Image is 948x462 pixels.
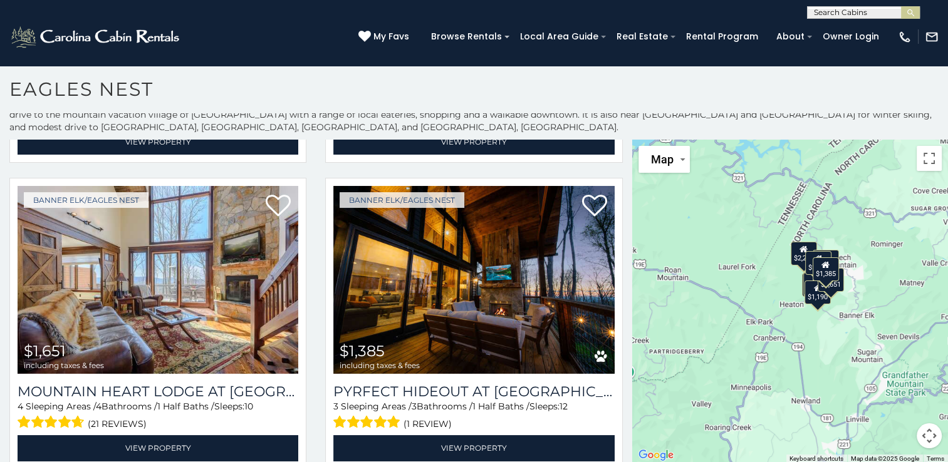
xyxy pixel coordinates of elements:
[638,146,690,173] button: Change map style
[610,27,674,46] a: Real Estate
[333,400,614,432] div: Sleeping Areas / Bathrooms / Sleeps:
[333,129,614,155] a: View Property
[898,30,912,44] img: phone-regular-white.png
[333,186,614,374] a: Pyrfect Hideout at Eagles Nest $1,385 including taxes & fees
[412,401,417,412] span: 3
[851,455,919,462] span: Map data ©2025 Google
[812,257,838,280] div: $1,385
[9,24,183,49] img: White-1-2.png
[425,27,508,46] a: Browse Rentals
[927,455,944,462] a: Terms (opens in new tab)
[18,401,23,412] span: 4
[266,193,291,220] a: Add to favorites
[18,435,298,461] a: View Property
[333,401,338,412] span: 3
[340,342,385,360] span: $1,385
[244,401,253,412] span: 10
[333,383,614,400] h3: Pyrfect Hideout at Eagles Nest
[817,268,843,292] div: $1,651
[340,361,420,369] span: including taxes & fees
[333,435,614,461] a: View Property
[770,27,811,46] a: About
[514,27,605,46] a: Local Area Guide
[333,383,614,400] a: Pyrfect Hideout at [GEOGRAPHIC_DATA]
[358,30,412,44] a: My Favs
[157,401,214,412] span: 1 Half Baths /
[333,186,614,374] img: Pyrfect Hideout at Eagles Nest
[801,273,828,297] div: $1,312
[917,146,942,171] button: Toggle fullscreen view
[18,129,298,155] a: View Property
[18,186,298,374] img: Mountain Heart Lodge at Eagles Nest
[925,30,939,44] img: mail-regular-white.png
[651,153,674,166] span: Map
[560,401,568,412] span: 12
[791,241,817,265] div: $2,298
[18,400,298,432] div: Sleeping Areas / Bathrooms / Sleeps:
[472,401,529,412] span: 1 Half Baths /
[340,192,464,208] a: Banner Elk/Eagles Nest
[917,423,942,448] button: Map camera controls
[18,383,298,400] h3: Mountain Heart Lodge at Eagles Nest
[805,280,831,304] div: $1,190
[582,193,607,220] a: Add to favorites
[805,251,831,275] div: $1,606
[680,27,764,46] a: Rental Program
[88,416,147,432] span: (21 reviews)
[96,401,102,412] span: 4
[373,30,409,43] span: My Favs
[24,342,66,360] span: $1,651
[24,192,148,208] a: Banner Elk/Eagles Nest
[812,249,838,273] div: $1,353
[24,361,104,369] span: including taxes & fees
[404,416,452,432] span: (1 review)
[18,383,298,400] a: Mountain Heart Lodge at [GEOGRAPHIC_DATA]
[803,272,830,295] div: $1,123
[18,186,298,374] a: Mountain Heart Lodge at Eagles Nest $1,651 including taxes & fees
[816,27,885,46] a: Owner Login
